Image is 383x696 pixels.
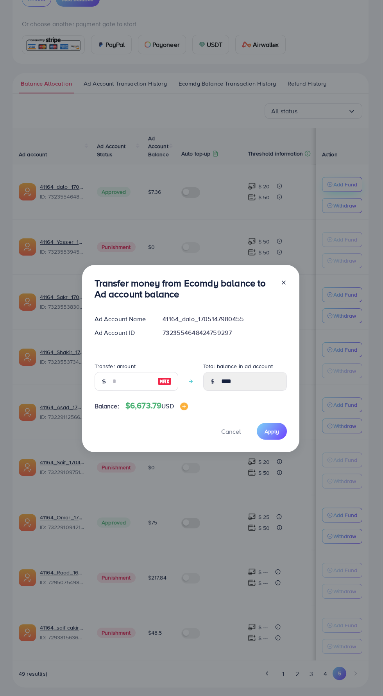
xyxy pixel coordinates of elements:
span: USD [161,402,174,410]
div: Ad Account ID [88,328,157,337]
div: 7323554648424759297 [156,328,293,337]
button: Apply [257,423,287,440]
label: Total balance in ad account [203,362,273,370]
label: Transfer amount [95,362,136,370]
img: image [157,377,172,386]
span: Apply [265,428,279,435]
h3: Transfer money from Ecomdy balance to Ad account balance [95,277,274,300]
div: Ad Account Name [88,315,157,324]
div: 41164_dalo_1705147980455 [156,315,293,324]
span: Balance: [95,402,119,411]
button: Cancel [211,423,251,440]
span: Cancel [221,427,241,436]
h4: $6,673.79 [125,401,188,411]
img: image [180,403,188,410]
